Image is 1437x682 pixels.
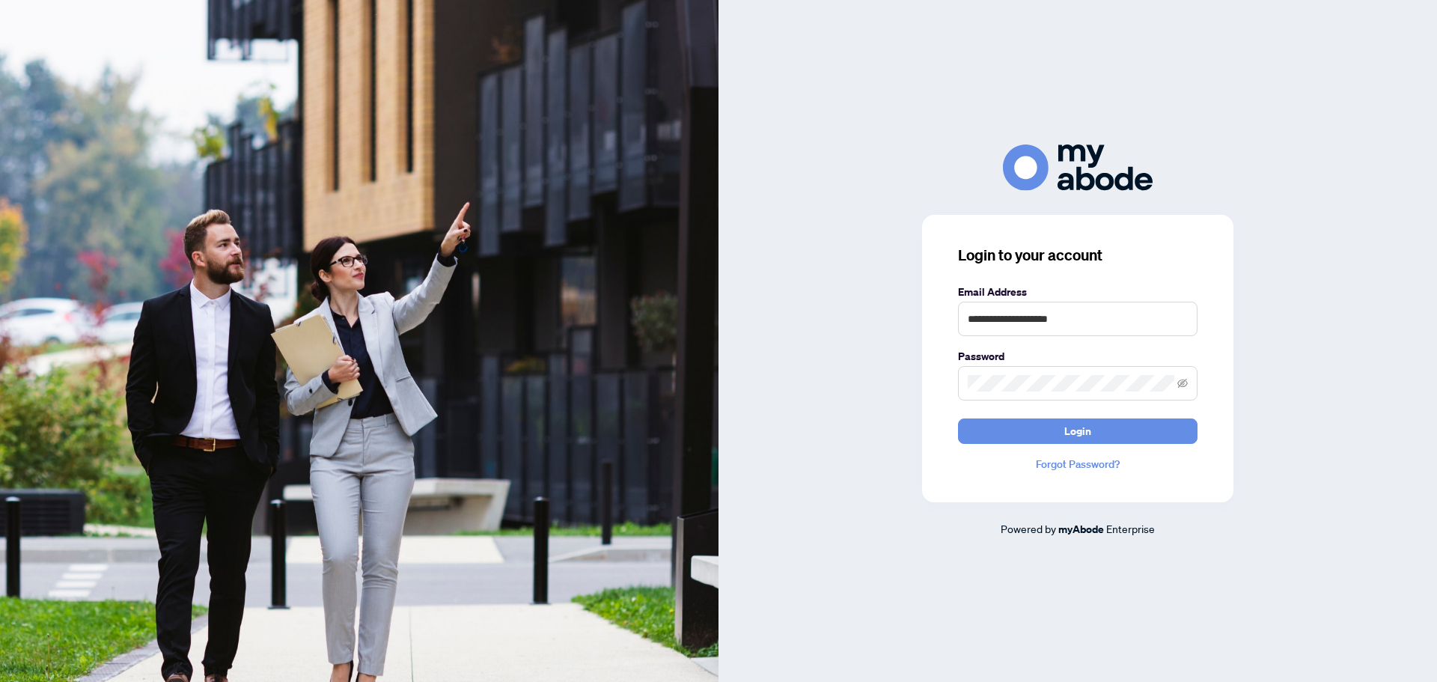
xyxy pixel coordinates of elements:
[1106,522,1155,535] span: Enterprise
[958,418,1197,444] button: Login
[1177,378,1188,389] span: eye-invisible
[958,245,1197,266] h3: Login to your account
[958,348,1197,365] label: Password
[958,284,1197,300] label: Email Address
[1058,521,1104,538] a: myAbode
[1064,419,1091,443] span: Login
[1001,522,1056,535] span: Powered by
[958,456,1197,472] a: Forgot Password?
[1003,144,1153,190] img: ma-logo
